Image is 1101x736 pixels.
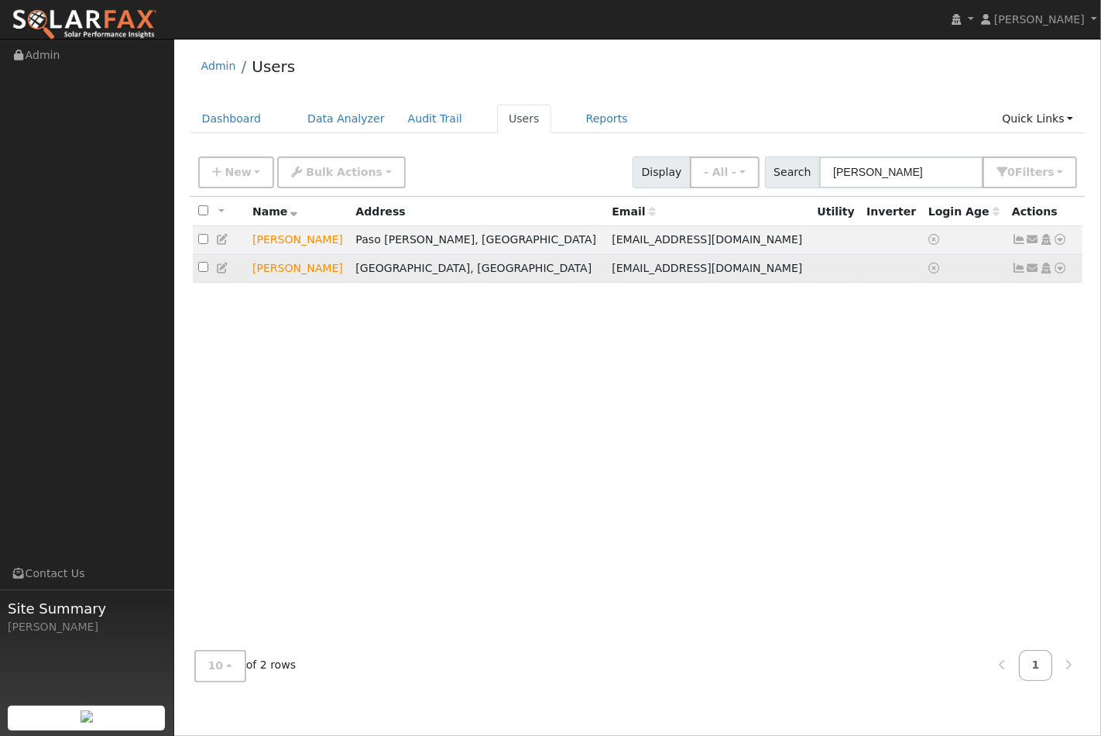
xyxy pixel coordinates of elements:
[247,254,350,283] td: Lead
[396,105,474,133] a: Audit Trail
[8,619,166,635] div: [PERSON_NAME]
[1054,232,1068,248] a: Other actions
[994,13,1085,26] span: [PERSON_NAME]
[1015,166,1055,178] span: Filter
[1012,262,1026,274] a: Not connected
[296,105,396,133] a: Data Analyzer
[1048,166,1054,178] span: s
[1026,260,1040,277] a: Lowke01@yahoo.com
[208,659,224,672] span: 10
[350,254,606,283] td: [GEOGRAPHIC_DATA], [GEOGRAPHIC_DATA]
[990,105,1085,133] a: Quick Links
[350,226,606,255] td: Paso [PERSON_NAME], [GEOGRAPHIC_DATA]
[1019,650,1053,680] a: 1
[1026,232,1040,248] a: robertflawrencesr@gmail.com
[355,204,601,220] div: Address
[81,710,93,723] img: retrieve
[612,205,655,218] span: Email
[12,9,157,41] img: SolarFax
[252,205,298,218] span: Name
[612,262,802,274] span: [EMAIL_ADDRESS][DOMAIN_NAME]
[194,650,297,682] span: of 2 rows
[1012,204,1077,220] div: Actions
[252,57,295,76] a: Users
[225,166,251,178] span: New
[497,105,551,133] a: Users
[1039,233,1053,246] a: Login As
[817,204,856,220] div: Utility
[575,105,640,133] a: Reports
[190,105,273,133] a: Dashboard
[277,156,405,188] button: Bulk Actions
[928,205,1000,218] span: Days since last login
[1012,233,1026,246] a: Not connected
[8,598,166,619] span: Site Summary
[765,156,820,188] span: Search
[1054,260,1068,277] a: Other actions
[216,233,230,246] a: Edit User
[198,156,275,188] button: New
[1039,262,1053,274] a: Login As
[928,233,942,246] a: No login access
[983,156,1077,188] button: 0Filters
[194,650,246,682] button: 10
[819,156,983,188] input: Search
[201,60,236,72] a: Admin
[216,262,230,274] a: Edit User
[866,204,917,220] div: Inverter
[633,156,691,188] span: Display
[612,233,802,246] span: [EMAIL_ADDRESS][DOMAIN_NAME]
[247,226,350,255] td: Lead
[690,156,760,188] button: - All -
[928,262,942,274] a: No login access
[306,166,382,178] span: Bulk Actions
